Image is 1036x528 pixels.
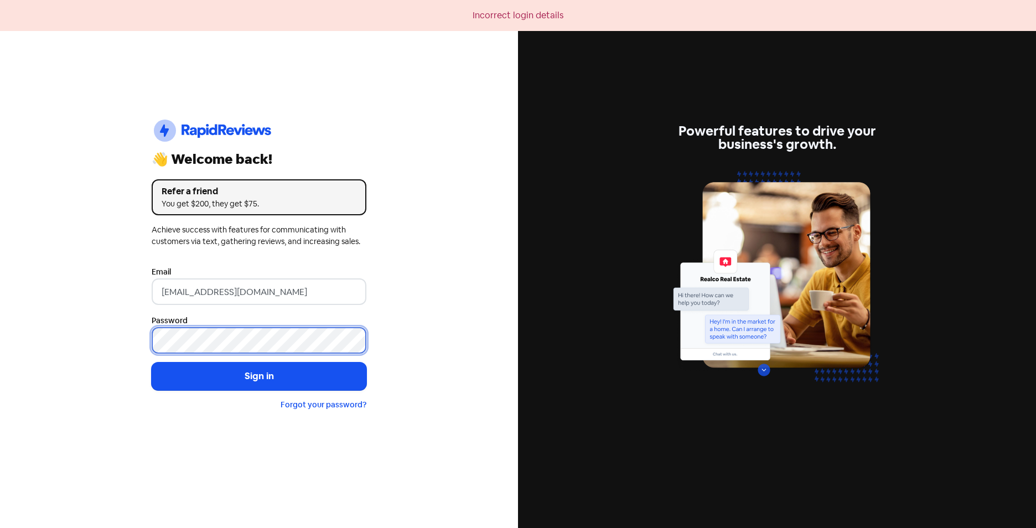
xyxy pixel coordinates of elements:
[152,224,366,247] div: Achieve success with features for communicating with customers via text, gathering reviews, and i...
[152,266,171,278] label: Email
[670,164,884,403] img: web-chat
[152,278,366,305] input: Enter your email address...
[162,198,356,210] div: You get $200, they get $75.
[152,363,366,390] button: Sign in
[162,185,356,198] div: Refer a friend
[670,125,884,151] div: Powerful features to drive your business's growth.
[281,400,366,410] a: Forgot your password?
[152,153,366,166] div: 👋 Welcome back!
[152,315,188,327] label: Password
